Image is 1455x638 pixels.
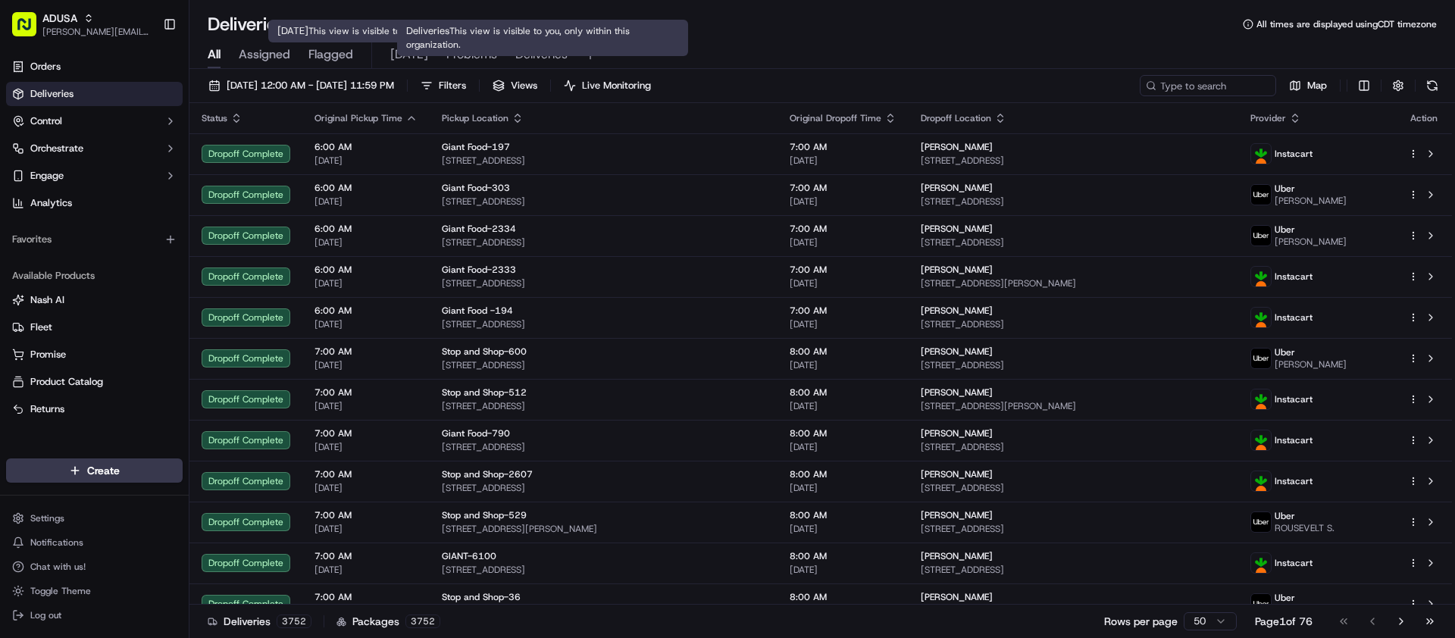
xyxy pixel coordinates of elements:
span: 8:00 AM [790,346,896,358]
span: [STREET_ADDRESS] [442,564,765,576]
div: 💻 [128,221,140,233]
span: Returns [30,402,64,416]
button: Returns [6,397,183,421]
span: Control [30,114,62,128]
button: Product Catalog [6,370,183,394]
span: [DATE] [790,523,896,535]
img: profile_instacart_ahold_partner.png [1251,308,1271,327]
span: 8:00 AM [790,427,896,439]
img: profile_instacart_ahold_partner.png [1251,389,1271,409]
img: profile_instacart_ahold_partner.png [1251,553,1271,573]
span: Pylon [151,257,183,268]
button: [PERSON_NAME][EMAIL_ADDRESS][PERSON_NAME][DOMAIN_NAME] [42,26,151,38]
button: Live Monitoring [557,75,658,96]
span: Instacart [1275,271,1313,283]
button: Promise [6,342,183,367]
span: [PERSON_NAME] [921,141,993,153]
div: Available Products [6,264,183,288]
span: Stop and Shop-600 [442,346,527,358]
span: [STREET_ADDRESS] [921,523,1226,535]
a: Nash AI [12,293,177,307]
span: [PERSON_NAME] [921,591,993,603]
button: Orchestrate [6,136,183,161]
span: [STREET_ADDRESS] [442,359,765,371]
span: Instacart [1275,393,1313,405]
span: [DATE] [314,441,418,453]
span: Dropoff Location [921,112,991,124]
span: 6:00 AM [314,223,418,235]
span: Stop and Shop-2607 [442,468,533,480]
button: Create [6,458,183,483]
button: Engage [6,164,183,188]
div: [DATE] [268,20,555,42]
div: Deliveries [397,20,688,56]
span: [DATE] [314,318,418,330]
span: Engage [30,169,64,183]
a: Promise [12,348,177,361]
p: Rows per page [1104,614,1178,629]
img: profile_uber_ahold_partner.png [1251,226,1271,246]
span: 6:00 AM [314,305,418,317]
p: Welcome 👋 [15,61,276,85]
span: [STREET_ADDRESS][PERSON_NAME] [442,523,765,535]
span: [STREET_ADDRESS] [921,195,1226,208]
button: Views [486,75,544,96]
div: Start new chat [52,145,249,160]
span: [DATE] [790,155,896,167]
span: 8:00 AM [790,591,896,603]
span: 7:00 AM [790,223,896,235]
span: [DATE] [314,482,418,494]
button: Fleet [6,315,183,339]
a: Powered byPylon [107,256,183,268]
span: [STREET_ADDRESS] [442,441,765,453]
span: Fleet [30,321,52,334]
button: Start new chat [258,149,276,167]
span: [STREET_ADDRESS] [442,400,765,412]
div: Page 1 of 76 [1255,614,1313,629]
span: GIANT-6100 [442,550,496,562]
span: [STREET_ADDRESS] [921,236,1226,249]
span: [PERSON_NAME] [921,386,993,399]
span: Log out [30,609,61,621]
span: [STREET_ADDRESS][PERSON_NAME] [921,277,1226,289]
img: profile_instacart_ahold_partner.png [1251,430,1271,450]
span: Instacart [1275,557,1313,569]
span: 7:00 AM [314,591,418,603]
span: [DATE] [790,195,896,208]
span: 8:00 AM [790,386,896,399]
div: Action [1408,112,1440,124]
img: profile_uber_ahold_partner.png [1251,349,1271,368]
span: [STREET_ADDRESS] [442,195,765,208]
span: Giant Food-197 [442,141,510,153]
span: Status [202,112,227,124]
span: [PERSON_NAME] [921,182,993,194]
span: Orchestrate [30,142,83,155]
span: [DATE] [314,236,418,249]
span: Uber [1275,224,1295,236]
span: Nash AI [30,293,64,307]
button: Notifications [6,532,183,553]
span: 7:00 AM [314,386,418,399]
span: 7:00 AM [790,264,896,276]
span: [PERSON_NAME] [921,468,993,480]
div: 📗 [15,221,27,233]
span: Assigned [239,45,290,64]
button: Toggle Theme [6,580,183,602]
div: Favorites [6,227,183,252]
span: Instacart [1275,148,1313,160]
span: This view is visible to you, only within this organization. [308,25,546,37]
span: Analytics [30,196,72,210]
span: [DATE] [314,155,418,167]
span: Stop and Shop-529 [442,509,527,521]
span: [STREET_ADDRESS] [921,155,1226,167]
h1: Deliveries [208,12,285,36]
span: 7:00 AM [790,182,896,194]
a: Returns [12,402,177,416]
span: Map [1307,79,1327,92]
span: Giant Food-790 [442,427,510,439]
span: Pickup Location [442,112,508,124]
span: [DATE] 12:00 AM - [DATE] 11:59 PM [227,79,394,92]
span: [PERSON_NAME] [921,550,993,562]
span: Instacart [1275,434,1313,446]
